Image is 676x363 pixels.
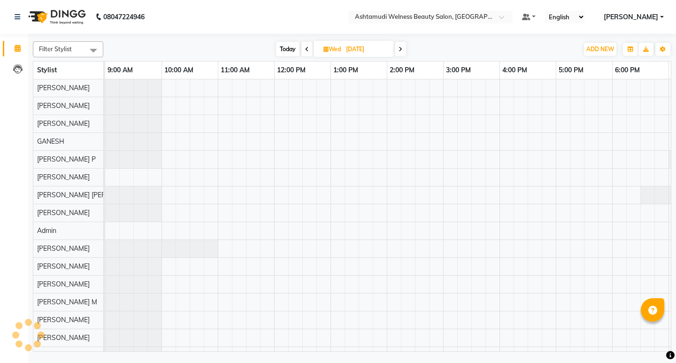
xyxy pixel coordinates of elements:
a: 11:00 AM [218,63,252,77]
span: Filter Stylist [39,45,72,53]
span: [PERSON_NAME] [37,333,90,342]
input: 2025-09-03 [343,42,390,56]
span: [PERSON_NAME] [604,12,658,22]
span: [PERSON_NAME] [37,316,90,324]
span: [PERSON_NAME] [37,173,90,181]
span: Wed [321,46,343,53]
span: ADD NEW [586,46,614,53]
span: [PERSON_NAME] P [37,155,96,163]
button: ADD NEW [584,43,616,56]
span: [PERSON_NAME] [PERSON_NAME] [37,191,144,199]
span: [PERSON_NAME] [37,262,90,270]
span: [PERSON_NAME] [37,84,90,92]
a: 3:00 PM [444,63,473,77]
a: 5:00 PM [556,63,586,77]
a: 12:00 PM [275,63,308,77]
span: Stylist [37,66,57,74]
a: 2:00 PM [387,63,417,77]
span: Admin [37,226,56,235]
a: 1:00 PM [331,63,361,77]
span: GANESH [37,137,64,146]
span: [PERSON_NAME] [37,280,90,288]
b: 08047224946 [103,4,145,30]
span: [PERSON_NAME] [37,119,90,128]
a: 10:00 AM [162,63,196,77]
span: [PERSON_NAME] [37,209,90,217]
a: 4:00 PM [500,63,530,77]
img: logo [24,4,88,30]
span: [PERSON_NAME] [37,244,90,253]
span: Today [276,42,300,56]
a: 6:00 PM [613,63,642,77]
span: [PERSON_NAME] M [37,298,97,306]
a: 9:00 AM [105,63,135,77]
span: [PERSON_NAME] [37,101,90,110]
span: KOLLAM ASHTAMUDI NEW [37,351,123,360]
